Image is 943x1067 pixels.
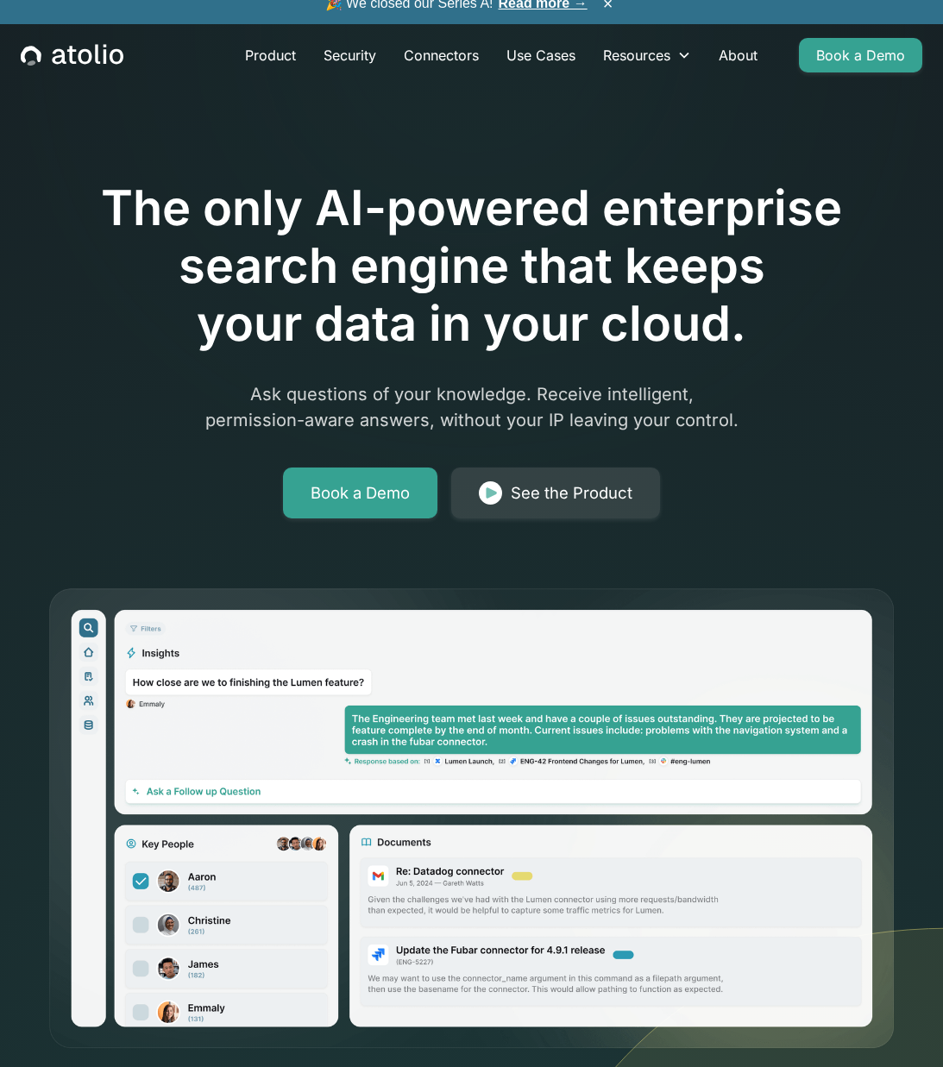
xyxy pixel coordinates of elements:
a: Book a Demo [283,468,437,519]
a: home [21,44,123,66]
a: Connectors [390,38,493,72]
a: Security [310,38,390,72]
a: About [705,38,771,72]
a: Use Cases [493,38,589,72]
a: Book a Demo [799,38,922,72]
div: See the Product [511,481,632,505]
p: Ask questions of your knowledge. Receive intelligent, permission-aware answers, without your IP l... [141,381,803,433]
h1: The only AI-powered enterprise search engine that keeps your data in your cloud. [47,179,896,354]
div: Resources [589,38,705,72]
div: Resources [603,45,670,66]
a: Product [231,38,310,72]
img: hero-image [47,587,896,1051]
a: See the Product [451,468,660,519]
